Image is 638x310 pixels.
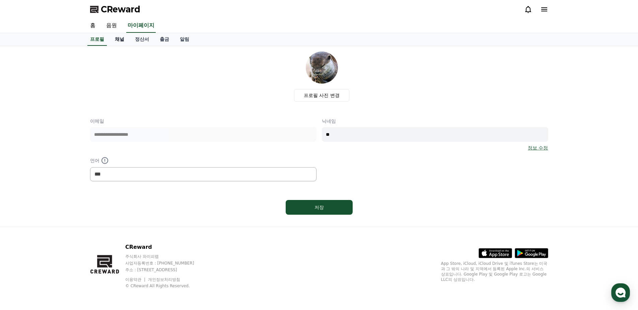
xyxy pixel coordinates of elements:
[21,222,25,227] span: 홈
[441,261,548,282] p: App Store, iCloud, iCloud Drive 및 iTunes Store는 미국과 그 밖의 나라 및 지역에서 등록된 Apple Inc.의 서비스 상표입니다. Goo...
[90,157,316,165] p: 언어
[294,89,349,102] label: 프로필 사진 변경
[103,222,112,227] span: 설정
[125,277,146,282] a: 이용약관
[125,261,207,266] p: 사업자등록번호 : [PHONE_NUMBER]
[299,204,339,211] div: 저장
[110,33,130,46] a: 채널
[130,33,154,46] a: 정산서
[101,4,140,15] span: CReward
[44,212,86,229] a: 대화
[90,4,140,15] a: CReward
[528,144,548,151] a: 정보 수정
[101,19,122,33] a: 음원
[148,277,180,282] a: 개인정보처리방침
[85,19,101,33] a: 홈
[126,19,156,33] a: 마이페이지
[322,118,548,124] p: 닉네임
[125,267,207,273] p: 주소 : [STREET_ADDRESS]
[87,33,107,46] a: 프로필
[125,243,207,251] p: CReward
[125,254,207,259] p: 주식회사 와이피랩
[2,212,44,229] a: 홈
[174,33,195,46] a: 알림
[61,222,69,228] span: 대화
[286,200,353,215] button: 저장
[154,33,174,46] a: 출금
[125,283,207,289] p: © CReward All Rights Reserved.
[90,118,316,124] p: 이메일
[86,212,129,229] a: 설정
[306,51,338,84] img: profile_image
